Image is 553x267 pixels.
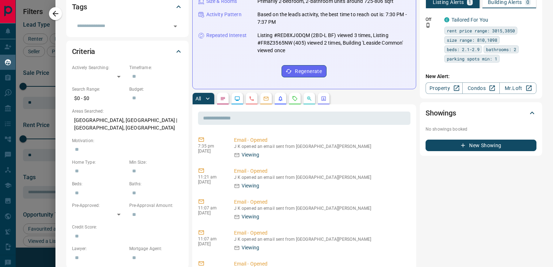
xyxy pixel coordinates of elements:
p: New Alert: [426,73,536,80]
h2: Showings [426,107,456,119]
p: [DATE] [198,149,223,154]
button: Open [170,21,180,31]
p: Pre-Approved: [72,202,126,209]
p: Beds: [72,181,126,187]
p: 11:07 am [198,205,223,211]
p: Viewing [242,182,260,190]
p: $0 - $0 [72,92,126,104]
h2: Criteria [72,46,95,57]
p: Mortgage Agent: [129,245,183,252]
p: Home Type: [72,159,126,166]
h2: Tags [72,1,87,13]
p: [GEOGRAPHIC_DATA], [GEOGRAPHIC_DATA] | [GEOGRAPHIC_DATA], [GEOGRAPHIC_DATA] [72,114,183,134]
a: Condos [462,82,499,94]
p: Email - Opened [234,229,408,237]
p: [DATE] [198,241,223,246]
p: Budget: [129,86,183,92]
p: Repeated Interest [206,32,247,39]
div: condos.ca [444,17,449,22]
span: beds: 2.1-2.9 [447,46,480,53]
p: J K opened an email sent from [GEOGRAPHIC_DATA][PERSON_NAME] [234,175,408,180]
p: [DATE] [198,180,223,185]
p: 7:35 pm [198,144,223,149]
p: 11:07 am [198,236,223,241]
span: bathrooms: 2 [486,46,516,53]
p: Activity Pattern [206,11,242,18]
p: Email - Opened [234,198,408,206]
p: J K opened an email sent from [GEOGRAPHIC_DATA][PERSON_NAME] [234,144,408,149]
svg: Requests [292,96,298,101]
span: rent price range: 3015,3850 [447,27,515,34]
p: Email - Opened [234,136,408,144]
p: Baths: [129,181,183,187]
p: 11:21 am [198,175,223,180]
span: size range: 810,1098 [447,36,497,44]
p: J K opened an email sent from [GEOGRAPHIC_DATA][PERSON_NAME] [234,237,408,242]
p: Min Size: [129,159,183,166]
svg: Push Notification Only [426,23,431,28]
svg: Listing Alerts [278,96,283,101]
p: Viewing [242,213,260,221]
div: Criteria [72,43,183,60]
p: All [195,96,201,101]
svg: Agent Actions [321,96,327,101]
p: Based on the lead's activity, the best time to reach out is: 7:30 PM - 7:37 PM [257,11,410,26]
span: parking spots min: 1 [447,55,497,62]
p: Credit Score: [72,224,183,230]
p: Motivation: [72,137,183,144]
a: Mr.Loft [499,82,536,94]
svg: Notes [220,96,226,101]
p: Email - Opened [234,167,408,175]
button: New Showing [426,140,536,151]
svg: Lead Browsing Activity [234,96,240,101]
p: Lawyer: [72,245,126,252]
p: Off [426,16,440,23]
svg: Opportunities [306,96,312,101]
p: Timeframe: [129,64,183,71]
svg: Calls [249,96,255,101]
p: Search Range: [72,86,126,92]
p: [DATE] [198,211,223,216]
p: Listing #RED8XJ0DQM (2BD-L BF) viewed 3 times, Listing #FR8Z3565NW (405) viewed 2 times, Building... [257,32,410,54]
button: Regenerate [282,65,327,77]
div: Showings [426,104,536,122]
p: Pre-Approval Amount: [129,202,183,209]
svg: Emails [263,96,269,101]
p: Actively Searching: [72,64,126,71]
p: Viewing [242,151,260,159]
p: No showings booked [426,126,536,132]
p: J K opened an email sent from [GEOGRAPHIC_DATA][PERSON_NAME] [234,206,408,211]
p: Viewing [242,244,260,252]
a: Property [426,82,463,94]
p: Areas Searched: [72,108,183,114]
a: Tailored For You [451,17,488,23]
